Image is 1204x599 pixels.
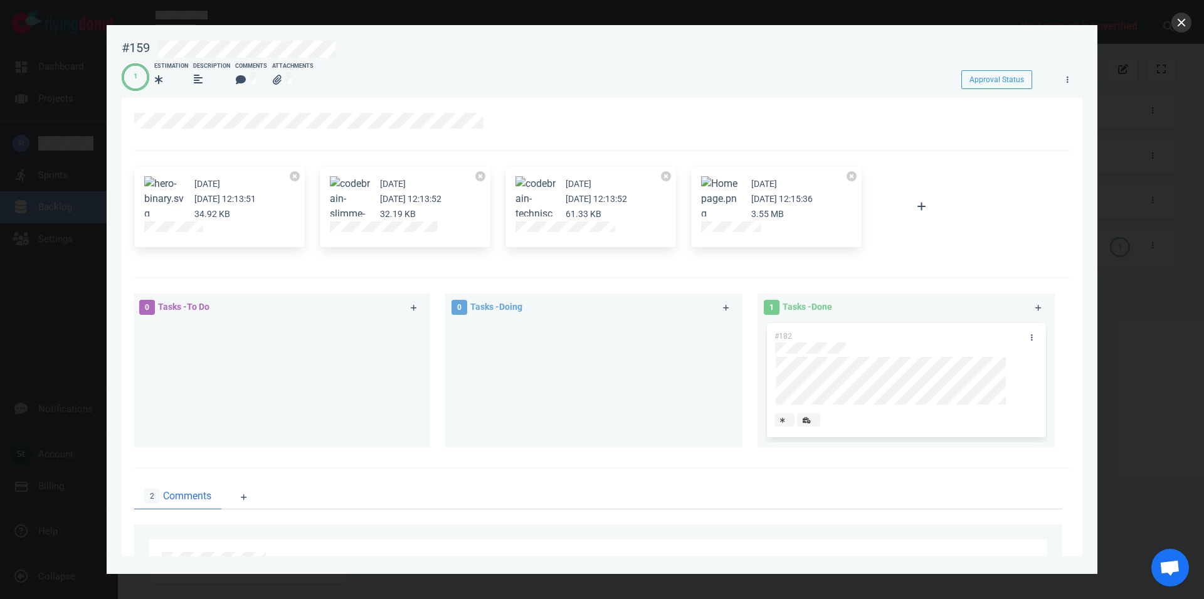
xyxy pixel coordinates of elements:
[1151,549,1189,586] div: Open chat
[701,176,741,221] button: Zoom image
[194,194,256,204] small: [DATE] 12:13:51
[380,179,406,189] small: [DATE]
[751,209,784,219] small: 3.55 MB
[144,176,184,221] button: Zoom image
[751,179,777,189] small: [DATE]
[144,489,160,504] span: 2
[163,489,211,504] span: Comments
[235,62,267,71] div: Comments
[154,62,188,71] div: Estimation
[783,302,832,312] span: Tasks - Done
[566,194,627,204] small: [DATE] 12:13:52
[194,209,230,219] small: 34.92 KB
[751,194,813,204] small: [DATE] 12:15:36
[380,209,416,219] small: 32.19 KB
[139,300,155,315] span: 0
[194,179,220,189] small: [DATE]
[272,62,314,71] div: Attachments
[158,302,209,312] span: Tasks - To Do
[566,209,601,219] small: 61.33 KB
[764,300,779,315] span: 1
[134,72,137,82] div: 1
[566,179,591,189] small: [DATE]
[380,194,441,204] small: [DATE] 12:13:52
[451,300,467,315] span: 0
[774,332,792,341] span: #182
[330,176,370,236] button: Zoom image
[470,302,522,312] span: Tasks - Doing
[515,176,556,236] button: Zoom image
[193,62,230,71] div: Description
[122,40,150,56] div: #159
[1171,13,1191,33] button: close
[961,70,1032,89] button: Approval Status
